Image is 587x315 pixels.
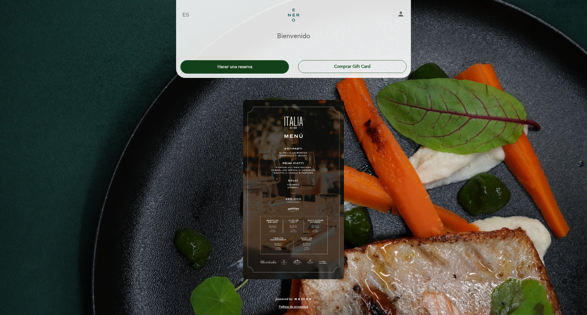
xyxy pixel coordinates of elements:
[298,60,407,73] button: Comprar Gift Card
[279,305,308,309] a: Política de privacidad
[255,7,332,24] a: Enero
[397,10,404,20] button: person
[277,33,310,40] h1: Bienvenido
[294,298,312,301] img: MEITRE
[397,10,404,18] i: person
[243,100,344,279] img: banner_1754516089.jpeg
[275,297,293,301] span: powered by
[275,297,312,301] a: powered by
[180,60,289,74] button: Hacer una reserva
